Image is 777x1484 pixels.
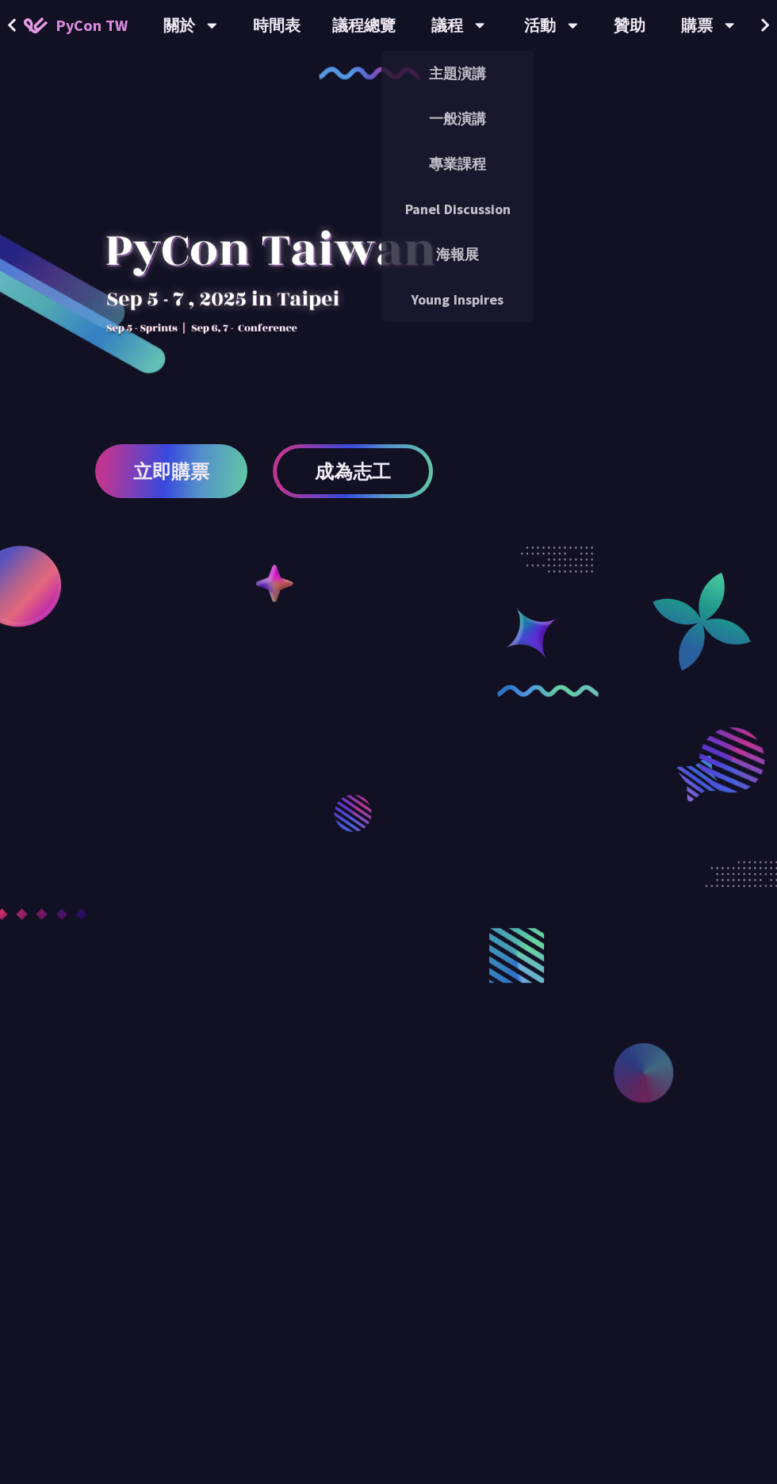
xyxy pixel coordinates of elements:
a: 專業課程 [381,145,534,182]
a: PyCon TW [8,6,144,45]
span: 成為志工 [315,462,391,481]
img: Home icon of PyCon TW 2025 [24,17,48,33]
a: 主題演講 [381,55,534,92]
span: PyCon TW [55,13,128,37]
span: 立即購票 [133,462,209,481]
a: 海報展 [381,236,534,273]
img: curly-1.ebdbada.png [319,67,419,79]
a: Young Inspires [381,281,534,318]
a: 一般演講 [381,100,534,137]
img: curly-2.e802c9f.png [497,684,598,697]
a: 成為志工 [273,444,433,498]
a: Panel Discussion [381,190,534,228]
a: 立即購票 [95,444,247,498]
